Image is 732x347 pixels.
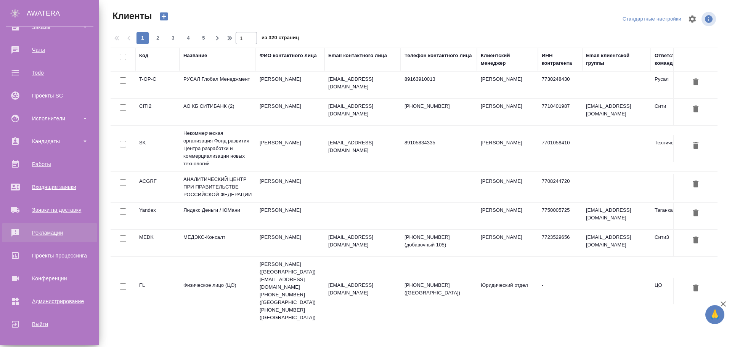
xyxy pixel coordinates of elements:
[180,72,256,98] td: РУСАЛ Глобал Менеджмент
[135,135,180,162] td: SK
[328,233,397,249] p: [EMAIL_ADDRESS][DOMAIN_NAME]
[135,174,180,200] td: ACGRF
[180,172,256,202] td: АНАЛИТИЧЕСКИЙ ЦЕНТР ПРИ ПРАВИТЕЛЬСТВЕ РОССИЙСКОЙ ФЕДЕРАЦИИ
[651,99,712,125] td: Сити
[6,318,93,330] div: Выйти
[689,75,702,90] button: Удалить
[582,203,651,229] td: [EMAIL_ADDRESS][DOMAIN_NAME]
[405,52,472,59] div: Телефон контактного лица
[2,63,97,82] a: Todo
[180,99,256,125] td: АО КБ СИТИБАНК (2)
[6,113,93,124] div: Исполнители
[328,102,397,118] p: [EMAIL_ADDRESS][DOMAIN_NAME]
[651,203,712,229] td: Таганка
[621,13,683,25] div: split button
[256,230,324,256] td: [PERSON_NAME]
[405,281,473,297] p: [PHONE_NUMBER] ([GEOGRAPHIC_DATA])
[197,32,210,44] button: 5
[655,52,708,67] div: Ответственная команда
[152,34,164,42] span: 2
[6,227,93,238] div: Рекламации
[651,278,712,304] td: ЦО
[708,307,721,323] span: 🙏
[256,72,324,98] td: [PERSON_NAME]
[197,34,210,42] span: 5
[481,52,534,67] div: Клиентский менеджер
[586,52,647,67] div: Email клиентской группы
[477,203,538,229] td: [PERSON_NAME]
[180,126,256,171] td: Некоммерческая организация Фонд развития Центра разработки и коммерциализации новых технологий
[538,174,582,200] td: 7708244720
[538,203,582,229] td: 7750005725
[405,75,473,83] p: 89163910013
[405,102,473,110] p: [PHONE_NUMBER]
[6,136,93,147] div: Кандидаты
[2,40,97,59] a: Чаты
[2,292,97,311] a: Администрирование
[6,44,93,56] div: Чаты
[180,230,256,256] td: МЕДЭКС-Консалт
[651,135,712,162] td: Технический
[6,158,93,170] div: Работы
[689,139,702,153] button: Удалить
[328,75,397,91] p: [EMAIL_ADDRESS][DOMAIN_NAME]
[152,32,164,44] button: 2
[2,155,97,174] a: Работы
[477,135,538,162] td: [PERSON_NAME]
[6,90,93,101] div: Проекты SC
[180,278,256,304] td: Физическое лицо (ЦО)
[689,177,702,192] button: Удалить
[538,230,582,256] td: 7723529656
[2,86,97,105] a: Проекты SC
[135,278,180,304] td: FL
[111,10,152,22] span: Клиенты
[651,72,712,98] td: Русал
[477,72,538,98] td: [PERSON_NAME]
[27,6,99,21] div: AWATERA
[328,139,397,154] p: [EMAIL_ADDRESS][DOMAIN_NAME]
[155,10,173,23] button: Создать
[582,230,651,256] td: [EMAIL_ADDRESS][DOMAIN_NAME]
[2,315,97,334] a: Выйти
[683,10,701,28] span: Настроить таблицу
[6,181,93,193] div: Входящие заявки
[256,135,324,162] td: [PERSON_NAME]
[689,102,702,117] button: Удалить
[328,52,387,59] div: Email контактного лица
[256,257,324,325] td: [PERSON_NAME] ([GEOGRAPHIC_DATA]) [EMAIL_ADDRESS][DOMAIN_NAME] [PHONE_NUMBER] ([GEOGRAPHIC_DATA])...
[167,32,179,44] button: 3
[139,52,148,59] div: Код
[256,174,324,200] td: [PERSON_NAME]
[6,21,93,33] div: Заказы
[6,204,93,216] div: Заявки на доставку
[135,230,180,256] td: MEDK
[6,67,93,78] div: Todo
[6,273,93,284] div: Конференции
[167,34,179,42] span: 3
[477,230,538,256] td: [PERSON_NAME]
[2,269,97,288] a: Конференции
[477,174,538,200] td: [PERSON_NAME]
[582,99,651,125] td: [EMAIL_ADDRESS][DOMAIN_NAME]
[6,250,93,261] div: Проекты процессинга
[689,206,702,221] button: Удалить
[262,33,299,44] span: из 320 страниц
[260,52,317,59] div: ФИО контактного лица
[182,34,194,42] span: 4
[538,135,582,162] td: 7701058410
[405,233,473,249] p: [PHONE_NUMBER] (добавочный 105)
[538,99,582,125] td: 7710401987
[2,223,97,242] a: Рекламации
[2,200,97,219] a: Заявки на доставку
[135,72,180,98] td: T-OP-C
[477,99,538,125] td: [PERSON_NAME]
[705,305,724,324] button: 🙏
[256,99,324,125] td: [PERSON_NAME]
[135,203,180,229] td: Yandex
[689,281,702,296] button: Удалить
[182,32,194,44] button: 4
[477,278,538,304] td: Юридический отдел
[328,281,397,297] p: [EMAIL_ADDRESS][DOMAIN_NAME]
[542,52,578,67] div: ИНН контрагента
[538,72,582,98] td: 7730248430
